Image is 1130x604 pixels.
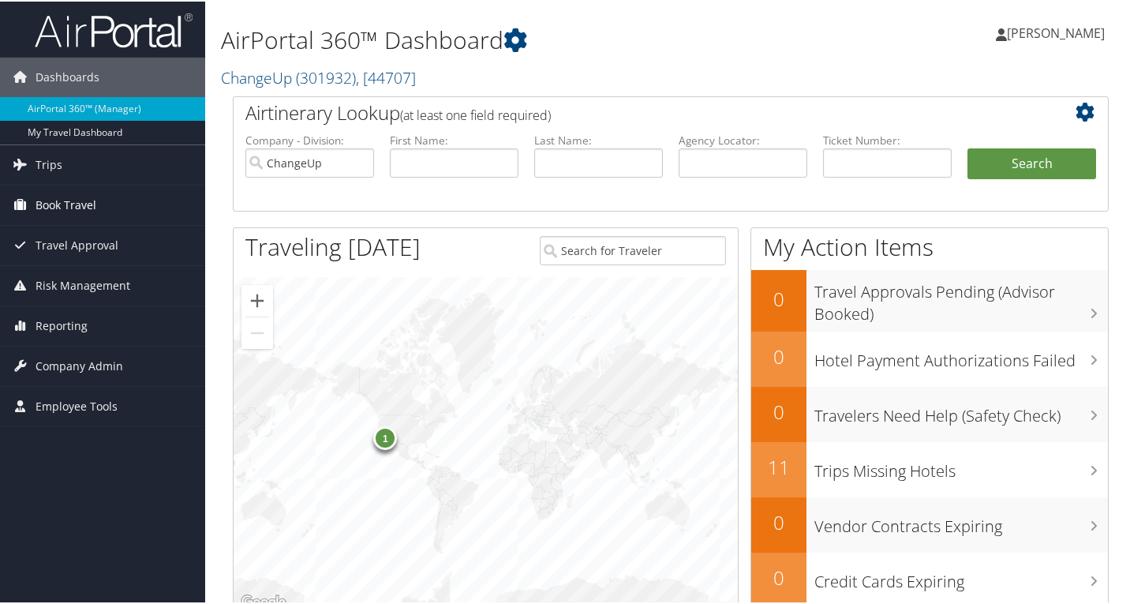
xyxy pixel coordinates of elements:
a: [PERSON_NAME] [996,8,1121,55]
a: ChangeUp [221,66,416,87]
h2: Airtinerary Lookup [245,98,1023,125]
span: [PERSON_NAME] [1007,23,1105,40]
span: Employee Tools [36,385,118,425]
h2: 0 [751,397,806,424]
span: ( 301932 ) [296,66,356,87]
a: 0Travel Approvals Pending (Advisor Booked) [751,268,1108,329]
span: Dashboards [36,56,99,96]
h2: 0 [751,342,806,369]
h3: Vendor Contracts Expiring [814,506,1108,536]
h3: Travel Approvals Pending (Advisor Booked) [814,272,1108,324]
span: , [ 44707 ] [356,66,416,87]
div: 1 [373,425,397,448]
span: Company Admin [36,345,123,385]
h3: Credit Cards Expiring [814,561,1108,591]
h1: My Action Items [751,229,1108,262]
a: 0Travelers Need Help (Safety Check) [751,385,1108,441]
a: 11Trips Missing Hotels [751,441,1108,496]
h1: Traveling [DATE] [245,229,421,262]
a: 0Vendor Contracts Expiring [751,496,1108,551]
span: Reporting [36,305,88,344]
button: Zoom in [241,283,273,315]
span: Travel Approval [36,224,118,264]
a: 0Hotel Payment Authorizations Failed [751,330,1108,385]
label: Company - Division: [245,131,374,147]
span: Book Travel [36,184,96,223]
h2: 0 [751,508,806,535]
img: airportal-logo.png [35,10,193,47]
input: Search for Traveler [540,234,726,264]
h3: Trips Missing Hotels [814,451,1108,481]
label: Ticket Number: [823,131,952,147]
span: Risk Management [36,264,130,304]
h2: 11 [751,452,806,479]
h1: AirPortal 360™ Dashboard [221,22,821,55]
label: Agency Locator: [679,131,807,147]
span: (at least one field required) [400,105,551,122]
button: Search [967,147,1096,178]
label: Last Name: [534,131,663,147]
h3: Travelers Need Help (Safety Check) [814,396,1108,426]
span: Trips [36,144,62,183]
h3: Hotel Payment Authorizations Failed [814,340,1108,370]
h2: 0 [751,563,806,590]
label: First Name: [390,131,518,147]
button: Zoom out [241,316,273,347]
h2: 0 [751,284,806,311]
